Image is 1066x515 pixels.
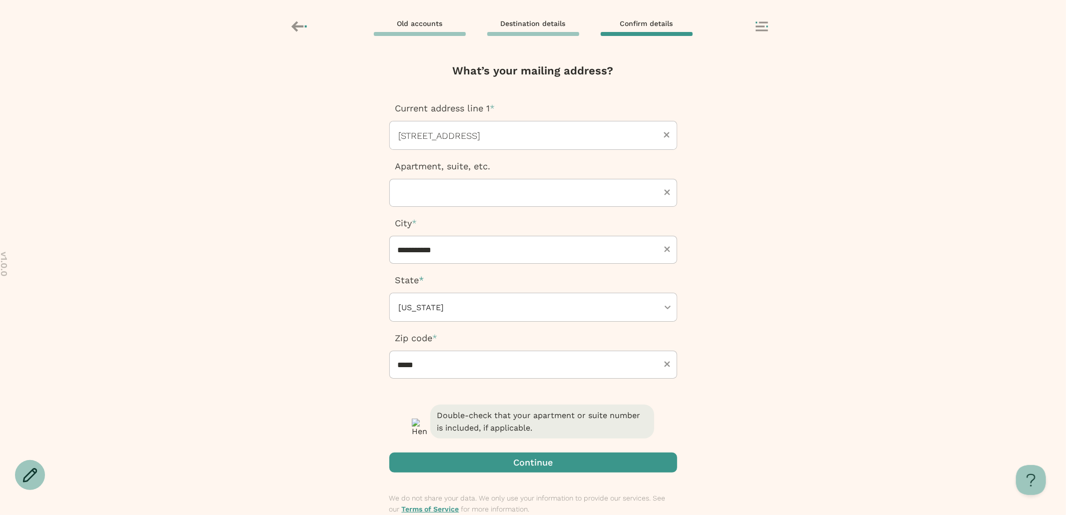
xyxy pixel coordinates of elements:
span: State [395,275,419,285]
p: City [389,217,677,230]
iframe: Toggle Customer Support [1016,465,1046,495]
button: Continue [389,453,677,473]
h2: What’s your mailing address? [453,63,614,79]
p: We do not share your data. We only use your information to provide our services. See our for more... [389,493,677,515]
p: Apartment, suite, etc. [389,160,677,173]
span: Destination details [501,19,566,28]
span: Confirm details [620,19,673,28]
p: Zip code [389,332,677,345]
p: Current address line 1 [389,102,677,115]
span: Old accounts [397,19,442,28]
img: Henry - retirement transfer assistant [412,419,427,439]
span: Double-check that your apartment or suite number is included, if applicable. [430,405,654,439]
a: Terms of Service [402,505,459,513]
